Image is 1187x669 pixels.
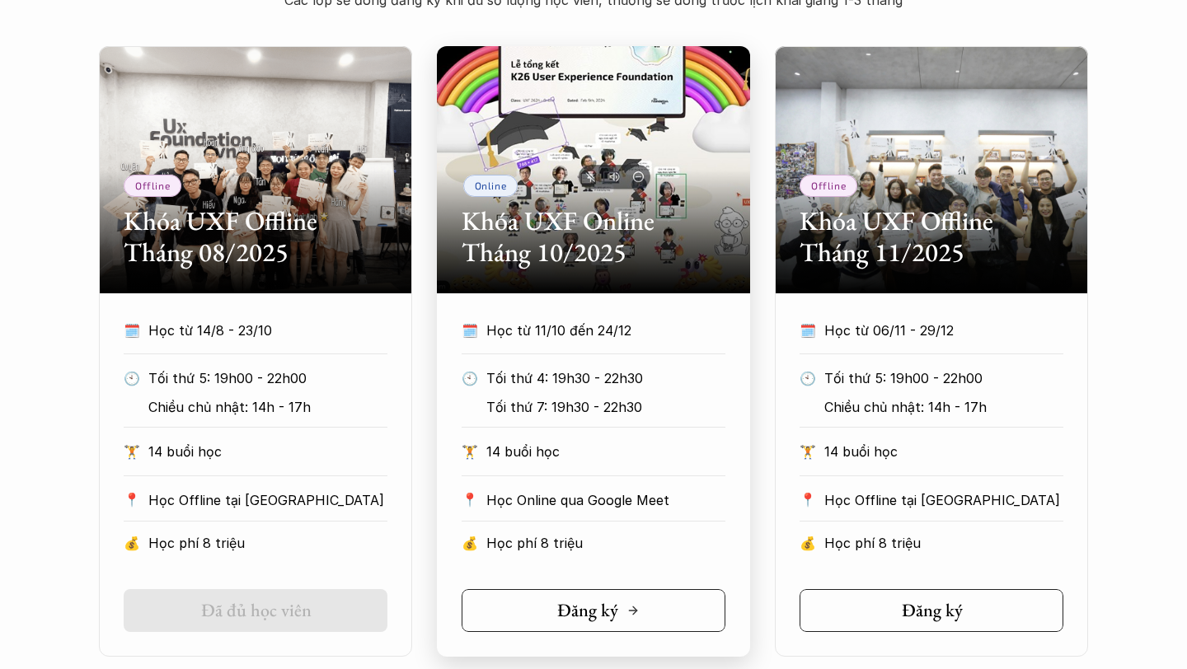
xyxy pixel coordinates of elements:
[135,180,170,191] p: Offline
[800,318,816,343] p: 🗓️
[800,366,816,391] p: 🕙
[486,395,716,419] p: Tối thứ 7: 19h30 - 22h30
[800,205,1063,269] h2: Khóa UXF Offline Tháng 11/2025
[486,318,725,343] p: Học từ 11/10 đến 24/12
[486,439,725,464] p: 14 buổi học
[800,589,1063,632] a: Đăng ký
[824,318,1063,343] p: Học từ 06/11 - 29/12
[486,366,716,391] p: Tối thứ 4: 19h30 - 22h30
[824,366,1054,391] p: Tối thứ 5: 19h00 - 22h00
[124,439,140,464] p: 🏋️
[811,180,846,191] p: Offline
[462,531,478,555] p: 💰
[148,395,378,419] p: Chiều chủ nhật: 14h - 17h
[148,318,387,343] p: Học từ 14/8 - 23/10
[462,366,478,391] p: 🕙
[824,531,1063,555] p: Học phí 8 triệu
[124,366,140,391] p: 🕙
[124,492,140,508] p: 📍
[824,395,1054,419] p: Chiều chủ nhật: 14h - 17h
[902,600,963,621] h5: Đăng ký
[462,439,478,464] p: 🏋️
[462,205,725,269] h2: Khóa UXF Online Tháng 10/2025
[800,439,816,464] p: 🏋️
[557,600,618,621] h5: Đăng ký
[824,439,1063,464] p: 14 buổi học
[201,600,312,621] h5: Đã đủ học viên
[124,205,387,269] h2: Khóa UXF Offline Tháng 08/2025
[124,531,140,555] p: 💰
[824,488,1063,512] p: Học Offline tại [GEOGRAPHIC_DATA]
[148,488,387,512] p: Học Offline tại [GEOGRAPHIC_DATA]
[800,492,816,508] p: 📍
[800,531,816,555] p: 💰
[462,318,478,343] p: 🗓️
[148,366,378,391] p: Tối thứ 5: 19h00 - 22h00
[462,492,478,508] p: 📍
[486,488,725,512] p: Học Online qua Google Meet
[486,531,725,555] p: Học phí 8 triệu
[124,318,140,343] p: 🗓️
[462,589,725,632] a: Đăng ký
[148,439,387,464] p: 14 buổi học
[475,180,507,191] p: Online
[148,531,387,555] p: Học phí 8 triệu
